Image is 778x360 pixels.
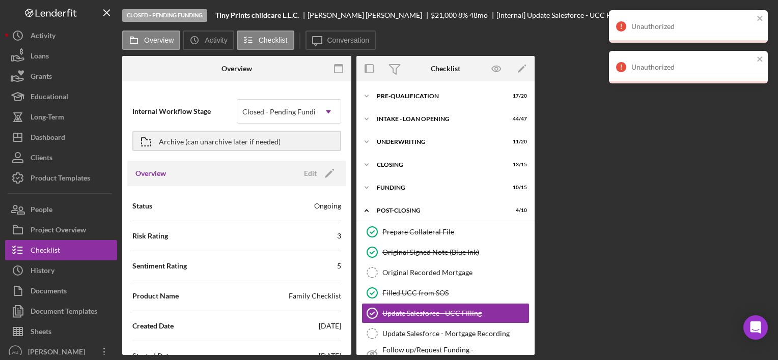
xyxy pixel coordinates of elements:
[132,201,152,211] span: Status
[382,228,529,236] div: Prepare Collateral File
[5,321,117,342] button: Sheets
[5,199,117,220] button: People
[631,22,754,31] div: Unauthorized
[631,63,754,71] div: Unauthorized
[31,281,67,304] div: Documents
[509,207,527,214] div: 4 / 10
[5,127,117,147] button: Dashboard
[757,55,764,65] button: close
[509,185,527,191] div: 10 / 15
[135,168,166,178] h3: Overview
[242,108,323,116] div: Closed - Pending Funding
[31,107,64,130] div: Long-Term
[5,281,117,301] button: Documents
[5,260,117,281] button: History
[183,31,234,50] button: Activity
[382,248,529,256] div: Original Signed Note (Blue Ink)
[5,25,117,46] button: Activity
[122,9,207,22] div: Closed - Pending Funding
[337,261,341,271] div: 5
[132,291,179,301] span: Product Name
[362,242,530,262] a: Original Signed Note (Blue Ink)
[382,309,529,317] div: Update Salesforce - UCC Filling
[458,11,468,19] div: 8 %
[5,86,117,107] button: Educational
[31,301,97,324] div: Document Templates
[5,147,117,168] button: Clients
[31,168,90,191] div: Product Templates
[5,46,117,66] button: Loans
[5,107,117,127] button: Long-Term
[305,31,376,50] button: Conversation
[205,36,227,44] label: Activity
[377,207,502,214] div: POST-CLOSING
[377,162,502,168] div: CLOSING
[5,66,117,86] button: Grants
[362,283,530,303] a: Filled UCC from SOS
[122,31,180,50] button: Overview
[31,199,52,222] div: People
[31,25,55,48] div: Activity
[132,321,174,331] span: Created Date
[362,323,530,344] a: Update Salesforce - Mortgage Recording
[237,31,294,50] button: Checklist
[337,231,341,241] div: 3
[377,185,502,191] div: Funding
[31,220,86,243] div: Project Overview
[377,116,502,122] div: INTAKE - LOAN OPENING
[382,268,529,277] div: Original Recorded Mortgage
[382,289,529,297] div: Filled UCC from SOS
[382,329,529,338] div: Update Salesforce - Mortgage Recording
[31,147,52,170] div: Clients
[469,11,488,19] div: 48 mo
[221,65,252,73] div: Overview
[377,93,502,99] div: Pre-Qualification
[319,321,341,331] div: [DATE]
[509,139,527,145] div: 11 / 20
[431,11,457,19] div: $21,000
[215,11,299,19] b: Tiny Prints childcare L.L.C.
[5,168,117,188] button: Product Templates
[509,116,527,122] div: 44 / 47
[5,240,117,260] button: Checklist
[132,106,237,116] span: Internal Workflow Stage
[31,321,51,344] div: Sheets
[362,262,530,283] a: Original Recorded Mortgage
[31,46,49,69] div: Loans
[12,349,19,355] text: AB
[259,36,288,44] label: Checklist
[132,131,341,151] button: Archive (can unarchive later if needed)
[5,220,117,240] button: Project Overview
[431,65,460,73] div: Checklist
[289,291,341,301] div: Family Checklist
[757,14,764,24] button: close
[5,301,117,321] button: Document Templates
[362,222,530,242] a: Prepare Collateral File
[509,162,527,168] div: 13 / 15
[31,86,68,109] div: Educational
[31,66,52,89] div: Grants
[159,132,281,150] div: Archive (can unarchive later if needed)
[496,11,626,19] div: [Internal] Update Salesforce - UCC Filling
[31,240,60,263] div: Checklist
[31,127,65,150] div: Dashboard
[308,11,431,19] div: [PERSON_NAME] [PERSON_NAME]
[327,36,370,44] label: Conversation
[31,260,54,283] div: History
[314,201,341,211] div: Ongoing
[509,93,527,99] div: 17 / 20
